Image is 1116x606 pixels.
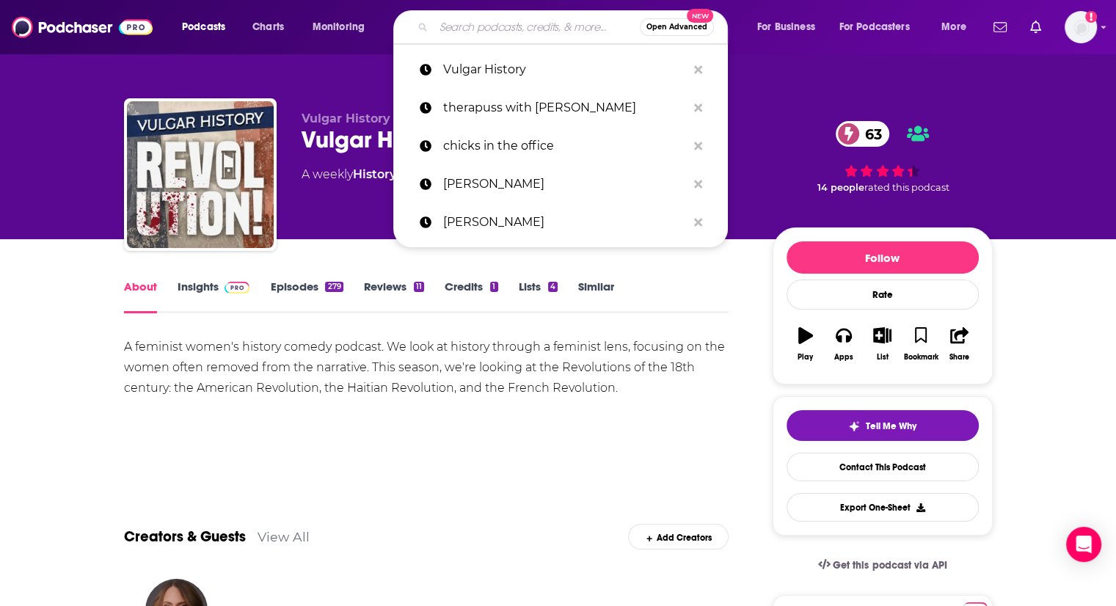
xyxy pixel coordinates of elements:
button: Open AdvancedNew [640,18,714,36]
span: Monitoring [313,17,365,37]
a: View All [258,529,310,544]
span: 14 people [817,182,864,193]
div: List [877,353,889,362]
button: Show profile menu [1065,11,1097,43]
span: Vulgar History | Realm [302,112,441,125]
div: Add Creators [628,524,729,550]
a: About [124,280,157,313]
div: 4 [548,282,558,292]
span: rated this podcast [864,182,949,193]
span: Open Advanced [646,23,707,31]
a: Reviews11 [364,280,424,313]
span: Logged in as dmessina [1065,11,1097,43]
div: Open Intercom Messenger [1066,527,1101,562]
div: A weekly podcast [302,166,443,183]
span: Podcasts [182,17,225,37]
p: chicks in the office [443,127,687,165]
a: therapuss with [PERSON_NAME] [393,89,728,127]
a: 63 [836,121,889,147]
div: Search podcasts, credits, & more... [407,10,742,44]
a: chicks in the office [393,127,728,165]
button: Apps [825,318,863,370]
button: open menu [830,15,931,39]
img: Podchaser Pro [225,282,250,293]
span: For Business [757,17,815,37]
a: Credits1 [445,280,497,313]
button: Follow [787,241,979,274]
button: List [863,318,901,370]
button: tell me why sparkleTell Me Why [787,410,979,441]
a: Vulgar History [393,51,728,89]
div: Apps [834,353,853,362]
div: 11 [414,282,424,292]
div: 1 [490,282,497,292]
a: Lists4 [519,280,558,313]
span: New [687,9,713,23]
svg: Add a profile image [1085,11,1097,23]
input: Search podcasts, credits, & more... [434,15,640,39]
a: Get this podcast via API [806,547,959,583]
img: Vulgar History: Revolution [127,101,274,248]
p: broskie [443,165,687,203]
button: open menu [931,15,985,39]
a: Episodes279 [270,280,343,313]
a: [PERSON_NAME] [393,203,728,241]
div: A feminist women's history comedy podcast. We look at history through a feminist lens, focusing o... [124,337,729,398]
a: Charts [243,15,293,39]
div: Share [949,353,969,362]
a: [PERSON_NAME] [393,165,728,203]
div: 63 14 peoplerated this podcast [773,112,993,202]
a: History [353,167,396,181]
a: Creators & Guests [124,527,246,546]
img: User Profile [1065,11,1097,43]
span: Charts [252,17,284,37]
p: Brittany broskie [443,203,687,241]
div: Play [798,353,813,362]
img: tell me why sparkle [848,420,860,432]
div: Rate [787,280,979,310]
button: Export One-Sheet [787,493,979,522]
span: 63 [850,121,889,147]
button: Share [940,318,978,370]
a: Show notifications dropdown [988,15,1013,40]
span: Get this podcast via API [833,559,947,572]
span: Tell Me Why [866,420,916,432]
button: Play [787,318,825,370]
img: Podchaser - Follow, Share and Rate Podcasts [12,13,153,41]
p: therapuss with jake shane [443,89,687,127]
span: More [941,17,966,37]
button: Bookmark [902,318,940,370]
a: Contact This Podcast [787,453,979,481]
p: Vulgar History [443,51,687,89]
span: For Podcasters [839,17,910,37]
button: open menu [747,15,834,39]
a: InsightsPodchaser Pro [178,280,250,313]
a: Show notifications dropdown [1024,15,1047,40]
button: open menu [302,15,384,39]
button: open menu [172,15,244,39]
a: Similar [578,280,614,313]
div: Bookmark [903,353,938,362]
div: 279 [325,282,343,292]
